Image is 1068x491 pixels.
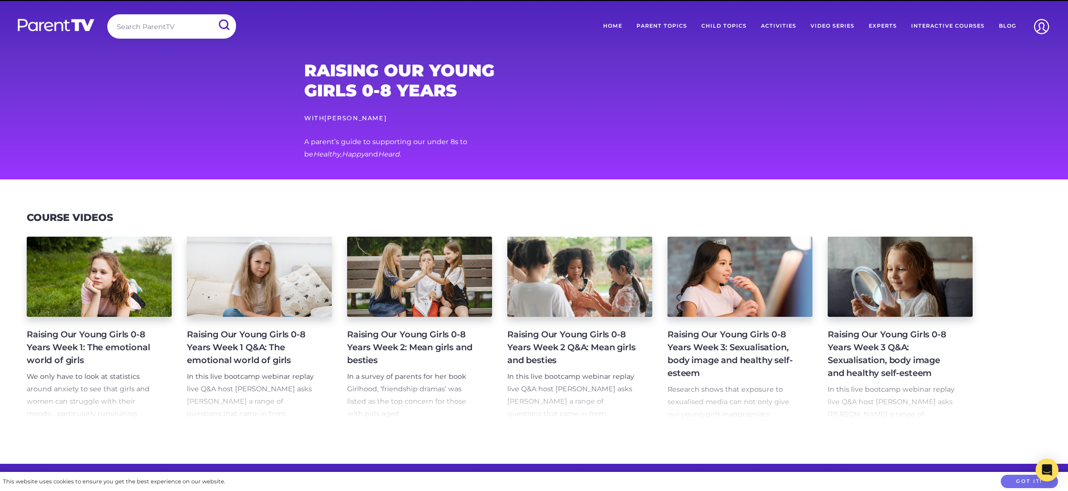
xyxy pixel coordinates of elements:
input: Search ParentTV [107,14,236,39]
a: Raising Our Young Girls 0-8 Years Week 3: Sexualisation, body image and healthy self-esteem Resea... [667,237,812,420]
input: Submit [211,14,236,36]
a: Interactive Courses [904,14,992,38]
h4: Raising Our Young Girls 0-8 Years Week 3 Q&A: Sexualisation, body image and healthy self-esteem [828,328,957,380]
div: Open Intercom Messenger [1036,459,1058,481]
button: Got it! [1001,475,1058,489]
a: [PERSON_NAME] [324,115,387,122]
p: In a survey of parents for her book Girlhood, ‘friendship dramas’ was listed as the top concern f... [347,371,477,482]
a: Raising Our Young Girls 0-8 Years Week 1 Q&A: The emotional world of girls In this live bootcamp ... [187,237,332,420]
a: Video Series [803,14,862,38]
a: Raising Our Young Girls 0-8 Years Week 2 Q&A: Mean girls and besties In this live bootcamp webina... [507,237,652,420]
a: Experts [862,14,904,38]
em: Heard. [378,150,401,158]
a: Child Topics [694,14,754,38]
p: In this live bootcamp webinar replay live Q&A host [PERSON_NAME] asks [PERSON_NAME] a range of qu... [187,371,317,470]
p: We only have to look at statistics around anxiety to see that girls and women can struggle with t... [27,371,156,482]
h4: Raising Our Young Girls 0-8 Years Week 2 Q&A: Mean girls and besties [507,328,637,367]
p: A parent’s guide to supporting our under 8s to be , and [304,136,503,161]
h4: Raising Our Young Girls 0-8 Years Week 1: The emotional world of girls [27,328,156,367]
h4: Raising Our Young Girls 0-8 Years Week 1 Q&A: The emotional world of girls [187,328,317,367]
p: In this live bootcamp webinar replay live Q&A host [PERSON_NAME] asks [PERSON_NAME] a range of qu... [507,371,637,457]
h4: Raising Our Young Girls 0-8 Years Week 2: Mean girls and besties [347,328,477,367]
a: Blog [992,14,1023,38]
a: Raising Our Young Girls 0-8 Years Week 3 Q&A: Sexualisation, body image and healthy self-esteem I... [828,237,973,420]
img: parenttv-logo-white.4c85aaf.svg [17,18,95,32]
em: Healthy [313,150,340,158]
h3: Course Videos [27,212,113,224]
h4: Raising Our Young Girls 0-8 Years Week 3: Sexualisation, body image and healthy self-esteem [667,328,797,380]
img: Account [1029,14,1054,39]
div: This website uses cookies to ensure you get the best experience on our website. [3,477,225,487]
h2: Raising Our Young Girls 0-8 Years [304,61,503,101]
em: Happy [342,150,365,158]
a: Home [596,14,629,38]
a: Raising Our Young Girls 0-8 Years Week 2: Mean girls and besties In a survey of parents for her b... [347,237,492,420]
a: Parent Topics [629,14,694,38]
a: Raising Our Young Girls 0-8 Years Week 1: The emotional world of girls We only have to look at st... [27,237,172,420]
p: In this live bootcamp webinar replay live Q&A host [PERSON_NAME] asks [PERSON_NAME] a range of qu... [828,384,957,482]
small: With [304,115,387,122]
a: Activities [754,14,803,38]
